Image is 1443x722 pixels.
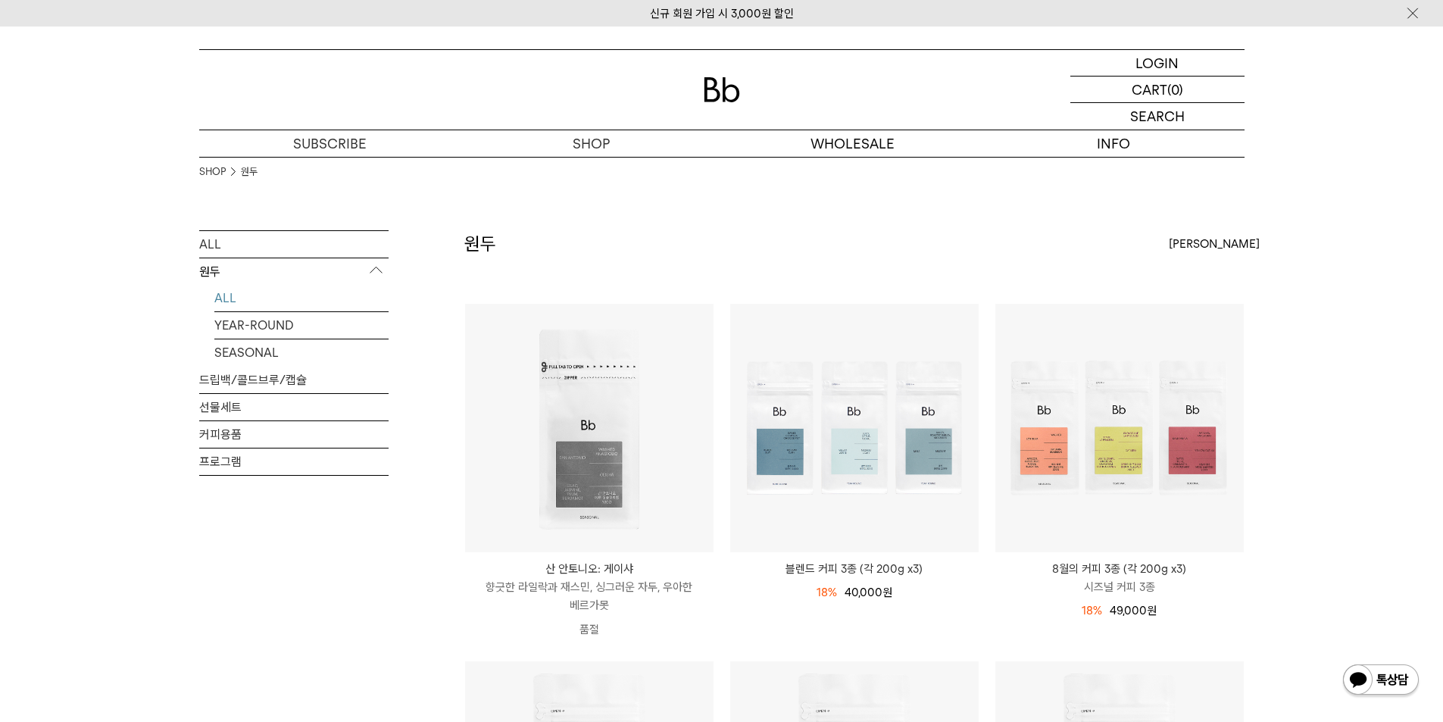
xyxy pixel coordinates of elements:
p: WHOLESALE [722,130,983,157]
a: SEASONAL [214,339,389,366]
h2: 원두 [464,231,496,257]
img: 8월의 커피 3종 (각 200g x3) [995,304,1244,552]
span: [PERSON_NAME] [1169,235,1260,253]
a: 8월의 커피 3종 (각 200g x3) 시즈널 커피 3종 [995,560,1244,596]
span: 49,000 [1110,604,1157,617]
p: CART [1132,77,1167,102]
img: 로고 [704,77,740,102]
p: 8월의 커피 3종 (각 200g x3) [995,560,1244,578]
img: 블렌드 커피 3종 (각 200g x3) [730,304,979,552]
a: SHOP [461,130,722,157]
a: 원두 [241,164,258,180]
div: 18% [1082,602,1102,620]
span: 원 [1147,604,1157,617]
a: ALL [199,231,389,258]
a: LOGIN [1070,50,1245,77]
p: SEARCH [1130,103,1185,130]
p: 산 안토니오: 게이샤 [465,560,714,578]
p: 품절 [465,614,714,645]
a: 블렌드 커피 3종 (각 200g x3) [730,560,979,578]
a: ALL [214,285,389,311]
p: 향긋한 라일락과 재스민, 싱그러운 자두, 우아한 베르가못 [465,578,714,614]
p: (0) [1167,77,1183,102]
img: 산 안토니오: 게이샤 [465,304,714,552]
a: SUBSCRIBE [199,130,461,157]
a: 커피용품 [199,421,389,448]
p: LOGIN [1135,50,1179,76]
div: 18% [817,583,837,602]
a: 드립백/콜드브루/캡슐 [199,367,389,393]
p: 원두 [199,258,389,286]
a: 선물세트 [199,394,389,420]
p: 시즈널 커피 3종 [995,578,1244,596]
span: 원 [882,586,892,599]
img: 카카오톡 채널 1:1 채팅 버튼 [1341,663,1420,699]
a: 신규 회원 가입 시 3,000원 할인 [650,7,794,20]
span: 40,000 [845,586,892,599]
p: INFO [983,130,1245,157]
a: SHOP [199,164,226,180]
a: CART (0) [1070,77,1245,103]
a: YEAR-ROUND [214,312,389,339]
a: 프로그램 [199,449,389,475]
a: 산 안토니오: 게이샤 향긋한 라일락과 재스민, 싱그러운 자두, 우아한 베르가못 [465,560,714,614]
